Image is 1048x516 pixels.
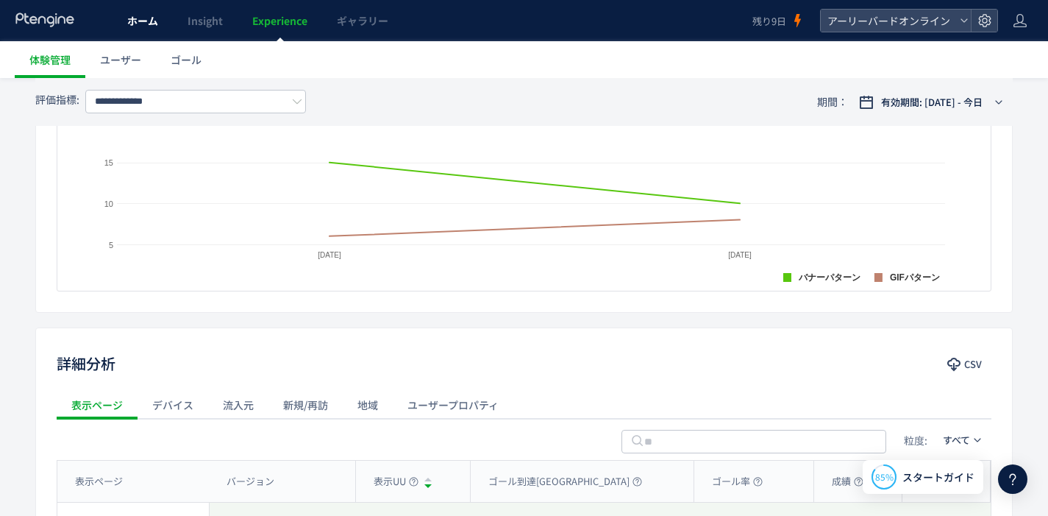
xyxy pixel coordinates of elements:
[171,52,202,67] span: ゴール
[268,390,343,420] div: 新規/再訪
[188,13,223,28] span: Insight
[902,470,974,485] span: スタートガイド
[964,353,982,376] span: CSV
[488,475,642,489] span: ゴール到達[GEOGRAPHIC_DATA]
[35,92,79,107] span: 評価指標:
[728,251,752,259] text: [DATE]
[940,353,991,376] button: CSV
[127,13,158,28] span: ホーム
[752,14,786,28] span: 残り9日
[712,475,763,489] span: ゴール率
[138,390,208,420] div: デバイス
[104,158,113,167] text: 15
[904,433,927,448] span: 粒度:
[817,90,848,114] span: 期間：
[227,475,274,489] span: バージョン
[933,428,991,452] button: すべて
[208,390,268,420] div: 流入元
[57,390,138,420] div: 表示ページ
[943,433,970,447] span: すべて
[393,390,513,420] div: ユーザープロパティ
[337,13,388,28] span: ギャラリー
[104,199,113,208] text: 10
[798,272,860,283] text: バナーパターン
[57,352,115,375] h2: 詳細分析
[374,475,418,489] span: 表示UU
[100,52,141,67] span: ユーザー
[832,475,863,489] span: 成績
[109,241,113,250] text: 5
[252,13,307,28] span: Experience
[29,52,71,67] span: 体験管理
[318,251,341,259] text: [DATE]
[890,272,940,283] text: GIFパターン
[881,95,983,110] span: 有効期間: [DATE] - 今日
[343,390,393,420] div: 地域
[875,470,894,483] span: 85%
[823,10,954,32] span: アーリーバードオンライン
[849,91,1013,114] button: 有効期間: [DATE] - 今日
[75,475,123,489] span: 表示ページ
